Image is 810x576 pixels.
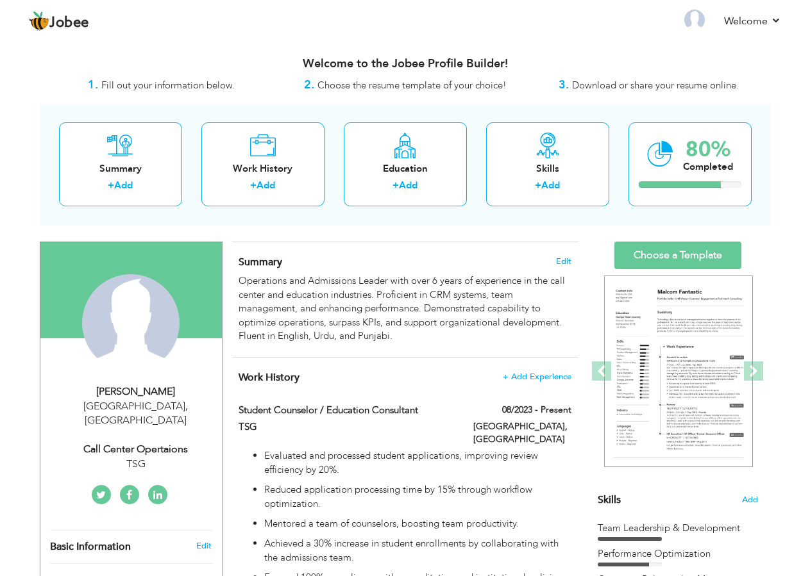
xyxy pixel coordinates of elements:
label: + [250,179,257,192]
h4: This helps to show the companies you have worked for. [239,371,571,384]
strong: 1. [88,77,98,93]
div: TSG [50,457,222,472]
span: Work History [239,370,300,384]
a: Add [114,179,133,192]
a: Welcome [724,13,781,29]
a: Jobee [29,11,89,31]
div: Summary [69,162,172,176]
span: Skills [598,493,621,507]
div: 80% [683,139,733,160]
p: Reduced application processing time by 15% through workflow optimization. [264,483,571,511]
p: Evaluated and processed student applications, improving review efficiency by 20%. [264,449,571,477]
div: [GEOGRAPHIC_DATA] [GEOGRAPHIC_DATA] [50,399,222,429]
img: jobee.io [29,11,49,31]
div: Completed [683,160,733,174]
strong: 3. [559,77,569,93]
label: + [535,179,541,192]
a: Add [541,179,560,192]
img: Fahad Mushtaq [82,274,180,372]
p: Mentored a team of counselors, boosting team productivity. [264,517,571,531]
div: Performance Optimization [598,547,758,561]
span: Edit [556,257,571,266]
label: Student Counselor / Education Consultant [239,404,454,417]
a: Add [399,179,418,192]
div: Team Leadership & Development [598,522,758,535]
div: Education [354,162,457,176]
a: Add [257,179,275,192]
span: Fill out your information below. [101,79,235,92]
div: [PERSON_NAME] [50,384,222,399]
span: Add [742,494,758,506]
span: + Add Experience [503,372,571,381]
label: [GEOGRAPHIC_DATA], [GEOGRAPHIC_DATA] [473,420,571,446]
a: Choose a Template [614,242,741,269]
div: Work History [212,162,314,176]
span: Choose the resume template of your choice! [317,79,507,92]
span: Summary [239,255,282,269]
span: Jobee [49,16,89,30]
label: + [108,179,114,192]
strong: 2. [304,77,314,93]
label: TSG [239,420,454,434]
img: Profile Img [684,10,705,30]
div: Call Center Opertaions [50,442,222,457]
p: Achieved a 30% increase in student enrollments by collaborating with the admissions team. [264,537,571,564]
span: Basic Information [50,541,131,553]
h4: Adding a summary is a quick and easy way to highlight your experience and interests. [239,256,571,268]
a: Edit [196,540,212,552]
span: , [185,399,188,413]
div: Skills [496,162,599,176]
span: Download or share your resume online. [572,79,739,92]
label: 08/2023 - Present [502,404,571,416]
div: Operations and Admissions Leader with over 6 years of experience in the call center and education... [239,274,571,343]
h3: Welcome to the Jobee Profile Builder! [40,58,771,70]
label: + [392,179,399,192]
